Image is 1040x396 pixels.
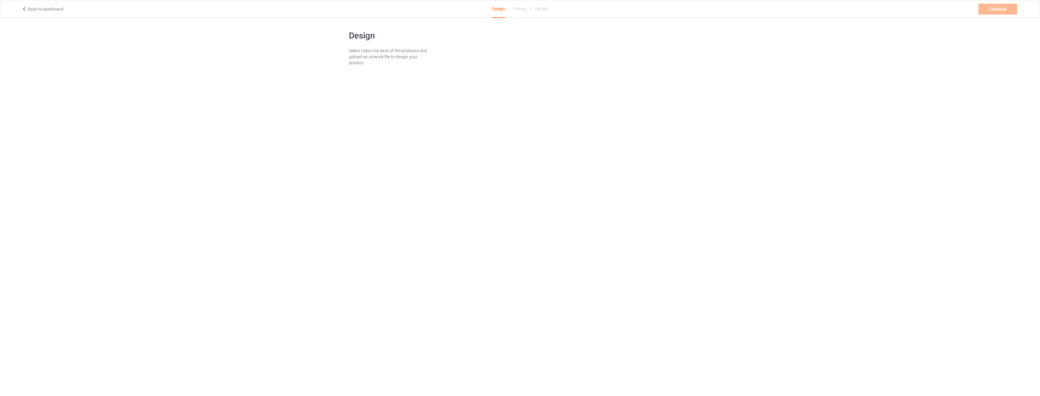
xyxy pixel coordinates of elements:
[535,0,548,17] div: Details
[349,48,428,66] div: Select colors for each of the products and upload an artwork file to design your product.
[513,0,527,17] div: Pricing
[349,30,428,41] h1: Design
[492,0,505,18] div: Design
[22,7,63,12] a: Back to dashboard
